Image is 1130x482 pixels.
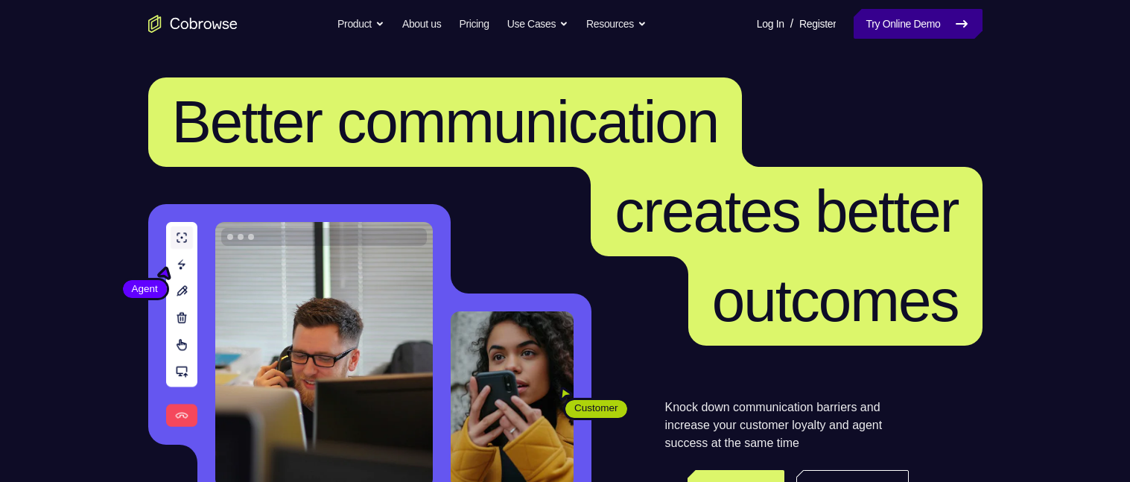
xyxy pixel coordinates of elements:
span: creates better [615,178,958,244]
span: / [790,15,793,33]
button: Product [337,9,384,39]
a: Pricing [459,9,489,39]
p: Knock down communication barriers and increase your customer loyalty and agent success at the sam... [665,399,909,452]
a: Go to the home page [148,15,238,33]
a: Register [799,9,836,39]
span: Better communication [172,89,719,155]
a: About us [402,9,441,39]
span: outcomes [712,267,959,334]
a: Try Online Demo [854,9,982,39]
button: Use Cases [507,9,568,39]
a: Log In [757,9,784,39]
button: Resources [586,9,647,39]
